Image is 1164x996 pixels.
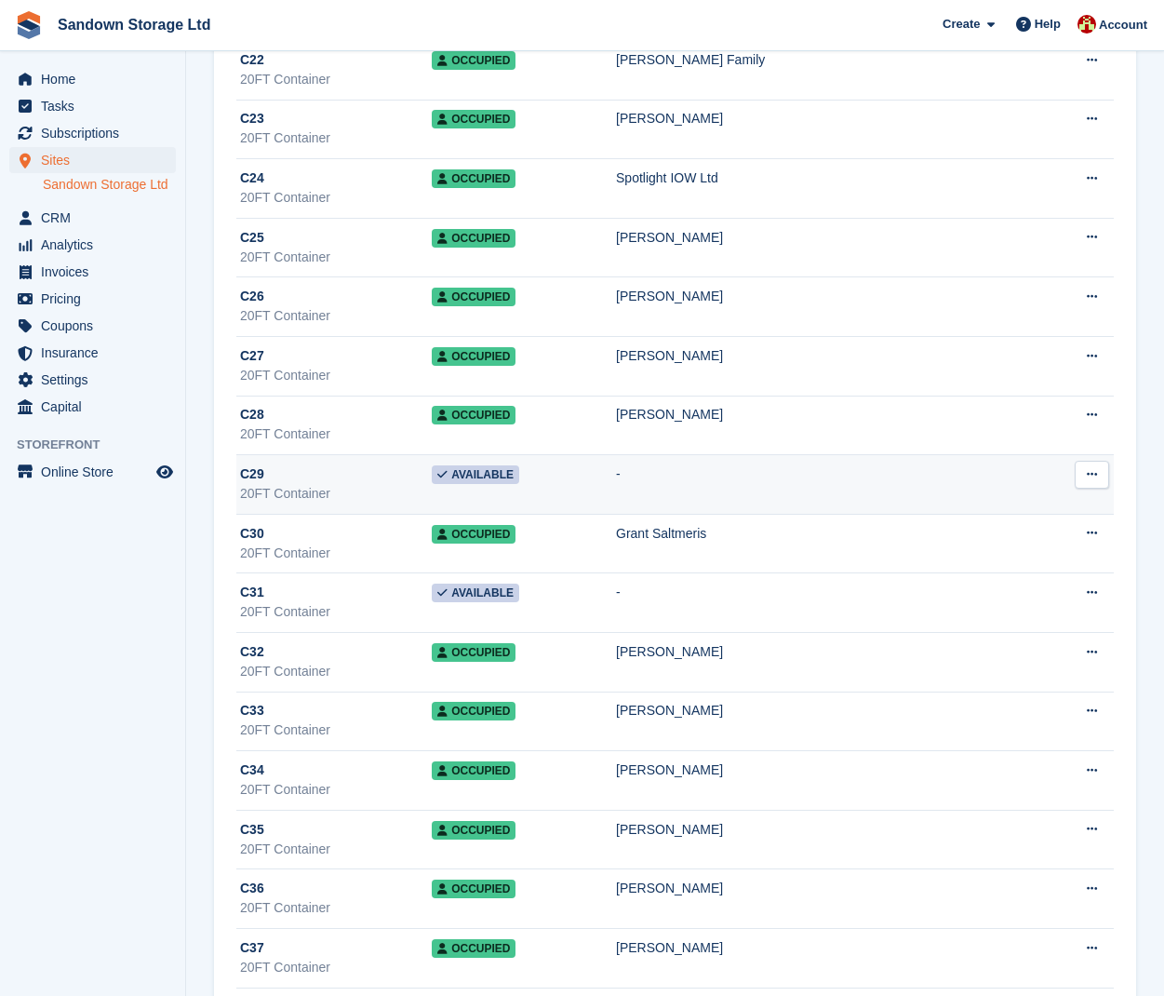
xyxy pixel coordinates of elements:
[240,287,264,306] span: C26
[616,879,1045,898] div: [PERSON_NAME]
[616,820,1045,840] div: [PERSON_NAME]
[240,840,432,859] div: 20FT Container
[432,288,515,306] span: Occupied
[432,821,515,840] span: Occupied
[240,228,264,248] span: C25
[9,286,176,312] a: menu
[240,346,264,366] span: C27
[432,347,515,366] span: Occupied
[41,459,153,485] span: Online Store
[240,760,264,780] span: C34
[240,602,432,622] div: 20FT Container
[432,110,515,128] span: Occupied
[616,573,1045,633] td: -
[616,524,1045,544] div: Grant Saltmeris
[240,306,432,326] div: 20FT Container
[240,188,432,208] div: 20FT Container
[41,232,153,258] span: Analytics
[240,524,264,544] span: C30
[240,820,264,840] span: C35
[9,313,176,339] a: menu
[41,259,153,285] span: Invoices
[9,232,176,258] a: menu
[616,109,1045,128] div: [PERSON_NAME]
[240,544,432,563] div: 20FT Container
[616,455,1045,515] td: -
[616,168,1045,188] div: Spotlight IOW Ltd
[9,205,176,231] a: menu
[432,939,515,958] span: Occupied
[9,459,176,485] a: menu
[432,761,515,780] span: Occupied
[240,780,432,800] div: 20FT Container
[616,938,1045,958] div: [PERSON_NAME]
[240,50,264,70] span: C22
[240,642,264,662] span: C32
[41,205,153,231] span: CRM
[616,287,1045,306] div: [PERSON_NAME]
[43,176,176,194] a: Sandown Storage Ltd
[1035,15,1061,34] span: Help
[41,93,153,119] span: Tasks
[15,11,43,39] img: stora-icon-8386f47178a22dfd0bd8f6a31ec36ba5ce8667c1dd55bd0f319d3a0aa187defe.svg
[41,66,153,92] span: Home
[240,662,432,681] div: 20FT Container
[240,464,264,484] span: C29
[616,405,1045,424] div: [PERSON_NAME]
[432,643,515,662] span: Occupied
[240,248,432,267] div: 20FT Container
[41,340,153,366] span: Insurance
[432,584,519,602] span: Available
[41,394,153,420] span: Capital
[432,51,515,70] span: Occupied
[432,880,515,898] span: Occupied
[240,958,432,977] div: 20FT Container
[240,583,264,602] span: C31
[41,120,153,146] span: Subscriptions
[240,168,264,188] span: C24
[616,642,1045,662] div: [PERSON_NAME]
[154,461,176,483] a: Preview store
[240,70,432,89] div: 20FT Container
[1099,16,1147,34] span: Account
[616,701,1045,720] div: [PERSON_NAME]
[9,340,176,366] a: menu
[41,286,153,312] span: Pricing
[240,424,432,444] div: 20FT Container
[41,367,153,393] span: Settings
[17,436,185,454] span: Storefront
[432,229,515,248] span: Occupied
[432,169,515,188] span: Occupied
[616,760,1045,780] div: [PERSON_NAME]
[9,120,176,146] a: menu
[943,15,980,34] span: Create
[240,701,264,720] span: C33
[240,405,264,424] span: C28
[616,50,1045,70] div: [PERSON_NAME] Family
[240,484,432,504] div: 20FT Container
[41,147,153,173] span: Sites
[9,259,176,285] a: menu
[616,228,1045,248] div: [PERSON_NAME]
[240,898,432,918] div: 20FT Container
[41,313,153,339] span: Coupons
[432,465,519,484] span: Available
[240,128,432,148] div: 20FT Container
[1077,15,1096,34] img: Jessica Durrant
[9,93,176,119] a: menu
[50,9,218,40] a: Sandown Storage Ltd
[9,367,176,393] a: menu
[240,720,432,740] div: 20FT Container
[9,66,176,92] a: menu
[240,366,432,385] div: 20FT Container
[240,879,264,898] span: C36
[432,702,515,720] span: Occupied
[240,938,264,958] span: C37
[9,147,176,173] a: menu
[616,346,1045,366] div: [PERSON_NAME]
[432,406,515,424] span: Occupied
[9,394,176,420] a: menu
[432,525,515,544] span: Occupied
[240,109,264,128] span: C23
